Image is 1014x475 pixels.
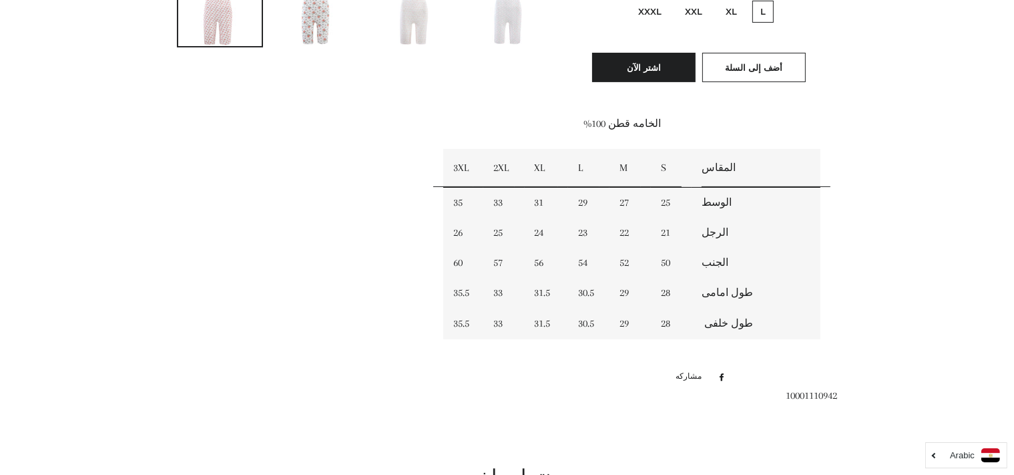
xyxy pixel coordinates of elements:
[609,187,650,218] td: 27
[933,448,1000,462] a: Arabic
[651,248,692,278] td: 50
[525,248,568,278] td: 56
[443,149,483,187] td: 3XL
[443,309,483,339] td: 35.5
[786,389,838,402] span: 10001110942
[609,149,650,187] td: M
[525,218,568,248] td: 24
[583,116,820,356] div: الخامه قطن 100%
[676,369,708,384] span: مشاركه
[568,278,610,309] td: 30.5
[950,451,975,460] i: Arabic
[443,187,483,218] td: 35
[651,278,692,309] td: 28
[609,309,650,339] td: 29
[592,53,696,82] button: اشتر الآن
[609,248,650,278] td: 52
[483,248,524,278] td: 57
[609,278,650,309] td: 29
[483,149,524,187] td: 2XL
[692,149,820,187] td: المقاس
[483,218,524,248] td: 25
[568,248,610,278] td: 54
[525,187,568,218] td: 31
[568,149,610,187] td: L
[725,62,782,73] span: أضف إلى السلة
[651,187,692,218] td: 25
[443,278,483,309] td: 35.5
[568,218,610,248] td: 23
[692,248,820,278] td: الجنب
[651,309,692,339] td: 28
[483,278,524,309] td: 33
[651,218,692,248] td: 21
[525,309,568,339] td: 31.5
[443,218,483,248] td: 26
[702,53,806,82] button: أضف إلى السلة
[568,187,610,218] td: 29
[651,149,692,187] td: S
[483,187,524,218] td: 33
[692,278,820,309] td: طول امامى
[630,1,670,23] label: XXXL
[692,309,820,339] td: طول خلفى
[718,1,745,23] label: XL
[692,187,820,218] td: الوسط
[568,309,610,339] td: 30.5
[443,248,483,278] td: 60
[609,218,650,248] td: 22
[752,1,774,23] label: L
[525,149,568,187] td: XL
[525,278,568,309] td: 31.5
[483,309,524,339] td: 33
[677,1,710,23] label: XXL
[692,218,820,248] td: الرجل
